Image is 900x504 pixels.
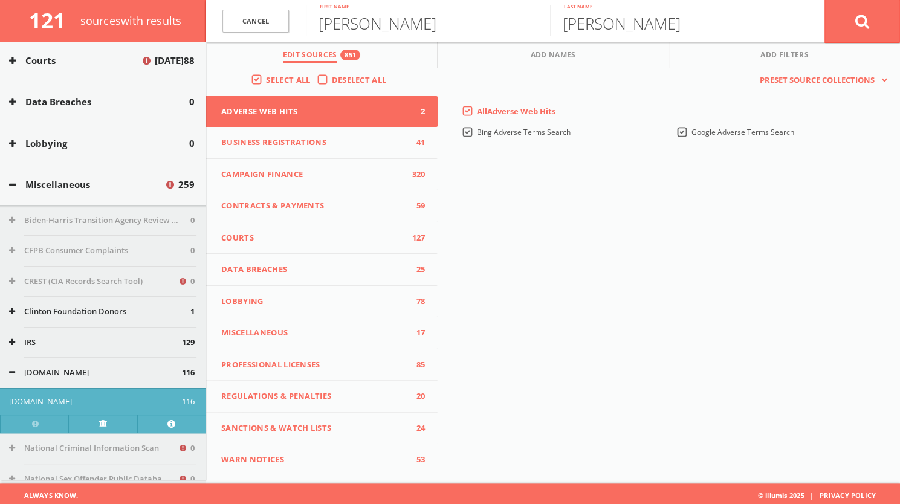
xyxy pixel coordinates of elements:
div: 851 [340,50,360,60]
button: [DOMAIN_NAME] [9,367,182,379]
span: Select All [266,74,310,85]
a: Verify at source [68,415,137,433]
span: Deselect All [332,74,387,85]
span: 129 [182,337,195,349]
button: Biden-Harris Transition Agency Review Teams [9,215,190,227]
span: 0 [190,276,195,288]
span: Add Names [531,50,576,63]
span: Campaign Finance [221,169,407,181]
button: Professional Licenses85 [206,349,438,381]
button: Data Breaches25 [206,254,438,286]
button: National Criminal Information Scan [9,442,178,454]
a: Privacy Policy [820,491,876,500]
button: Campaign Finance320 [206,159,438,191]
button: Lobbying78 [206,286,438,318]
span: All Adverse Web Hits [477,106,555,117]
button: IRS [9,337,182,349]
button: Courts [9,54,141,68]
button: [DOMAIN_NAME] [9,396,182,408]
span: Add Filters [760,50,809,63]
span: 116 [182,367,195,379]
button: Add Filters [669,42,900,68]
span: Bing Adverse Terms Search [477,127,571,137]
span: 0 [190,245,195,257]
span: 25 [407,263,426,276]
span: Edit Sources [283,50,337,63]
span: 2 [407,106,426,118]
span: Miscellaneous [221,327,407,339]
button: National Sex Offender Public Database [9,473,178,485]
button: Add Names [438,42,669,68]
span: 121 [29,6,76,34]
span: 53 [407,454,426,466]
span: 0 [189,137,195,150]
span: Lobbying [221,296,407,308]
span: Sanctions & Watch Lists [221,422,407,435]
span: 127 [407,232,426,244]
span: 24 [407,422,426,435]
button: Lobbying [9,137,189,150]
button: Adverse Web Hits2 [206,96,438,128]
span: source s with results [80,13,182,28]
span: 17 [407,327,426,339]
span: 0 [190,442,195,454]
span: Contracts & Payments [221,200,407,212]
button: WARN Notices53 [206,444,438,476]
span: Adverse Web Hits [221,106,407,118]
span: Google Adverse Terms Search [691,127,794,137]
span: 59 [407,200,426,212]
span: 1 [190,306,195,318]
span: Regulations & Penalties [221,390,407,402]
span: 0 [190,215,195,227]
button: Regulations & Penalties20 [206,381,438,413]
span: Data Breaches [221,263,407,276]
button: Contracts & Payments59 [206,190,438,222]
span: WARN Notices [221,454,407,466]
span: 20 [407,390,426,402]
span: 41 [407,137,426,149]
span: | [804,491,817,500]
span: Preset Source Collections [754,74,881,86]
button: Edit Sources851 [206,42,438,68]
span: Courts [221,232,407,244]
button: Clinton Foundation Donors [9,306,190,318]
button: Data Breaches [9,95,189,109]
span: Business Registrations [221,137,407,149]
span: 116 [182,396,195,408]
span: [DATE]88 [155,54,195,68]
button: Miscellaneous17 [206,317,438,349]
button: CREST (CIA Records Search Tool) [9,276,178,288]
button: Preset Source Collections [754,74,888,86]
span: 320 [407,169,426,181]
span: Professional Licenses [221,359,407,371]
a: Cancel [222,10,289,33]
span: 0 [189,95,195,109]
span: 259 [178,178,195,192]
span: 85 [407,359,426,371]
button: CFPB Consumer Complaints [9,245,190,257]
button: Sanctions & Watch Lists24 [206,413,438,445]
button: Business Registrations41 [206,127,438,159]
span: 0 [190,473,195,485]
button: Miscellaneous [9,178,164,192]
button: Courts127 [206,222,438,254]
span: 78 [407,296,426,308]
